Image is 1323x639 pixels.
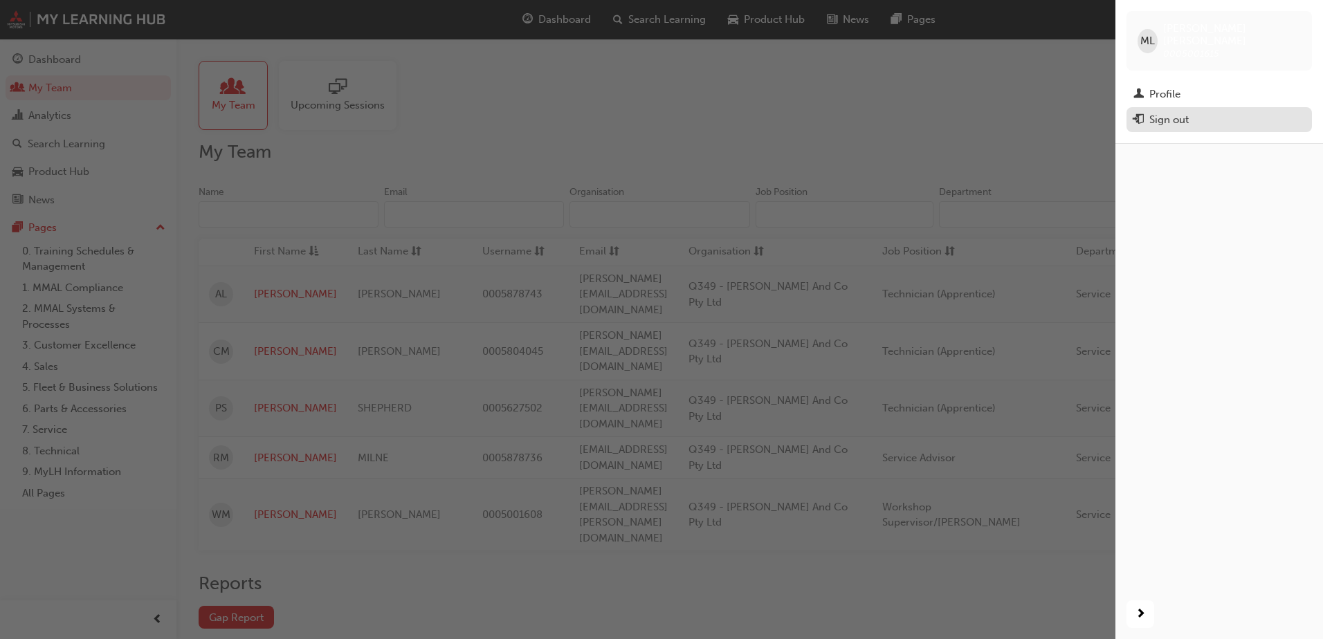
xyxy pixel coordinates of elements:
[1126,107,1312,133] button: Sign out
[1140,33,1155,49] span: ML
[1163,48,1219,59] span: 0005001615
[1133,89,1144,101] span: man-icon
[1126,82,1312,107] a: Profile
[1135,606,1146,623] span: next-icon
[1163,22,1301,47] span: [PERSON_NAME] [PERSON_NAME]
[1149,112,1189,128] div: Sign out
[1149,86,1180,102] div: Profile
[1133,114,1144,127] span: exit-icon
